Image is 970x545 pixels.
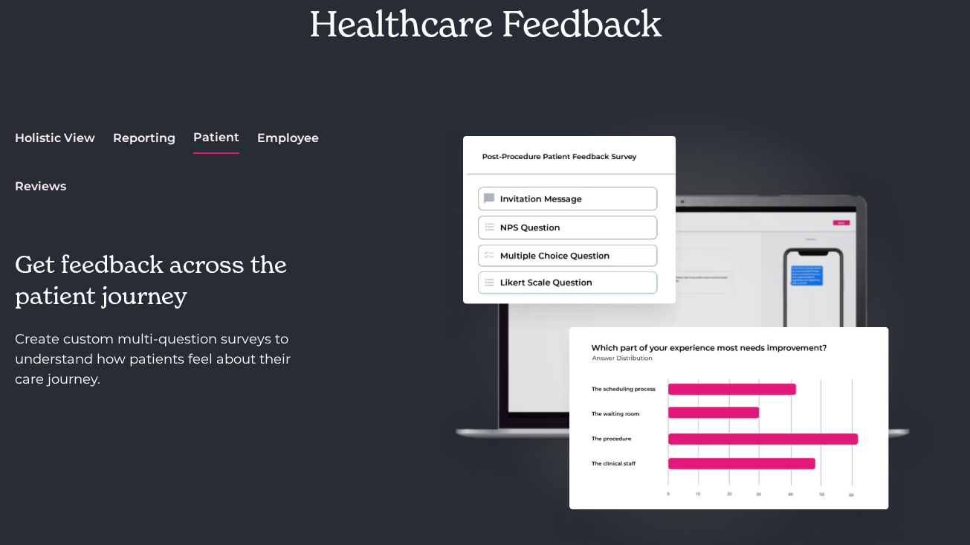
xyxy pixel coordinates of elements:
[15,329,317,390] p: Create custom multi-question surveys to understand how patients feel about their care journey.
[193,129,239,146] div: Patient
[15,178,66,196] div: Reviews
[113,129,175,147] div: Reporting
[257,129,319,147] div: Employee
[15,250,317,312] h3: Get feedback across the patient journey
[15,129,95,147] div: Holistic View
